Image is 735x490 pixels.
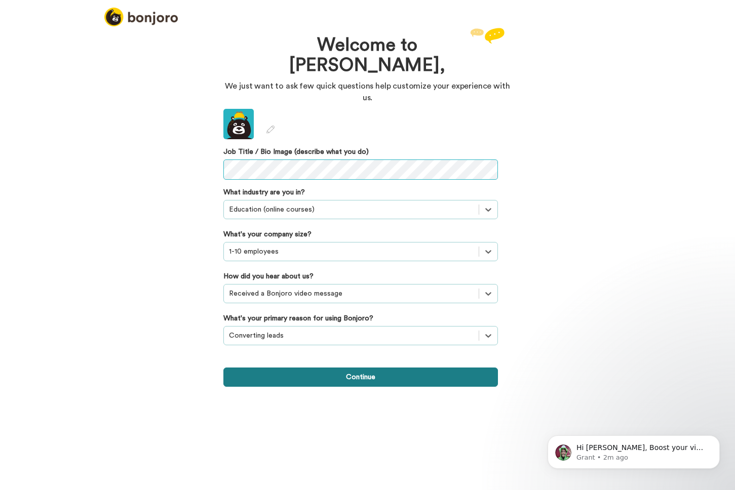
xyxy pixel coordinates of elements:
label: What industry are you in? [223,187,305,197]
img: logo_full.png [104,8,178,26]
label: How did you hear about us? [223,271,314,281]
h1: Welcome to [PERSON_NAME], [254,35,482,75]
label: Job Title / Bio Image (describe what you do) [223,147,498,157]
p: We just want to ask few quick questions help customize your experience with us. [223,80,512,104]
button: Continue [223,367,498,387]
iframe: Intercom notifications message [532,414,735,485]
label: What's your primary reason for using Bonjoro? [223,313,373,323]
label: What's your company size? [223,229,312,239]
img: reply.svg [470,28,505,44]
